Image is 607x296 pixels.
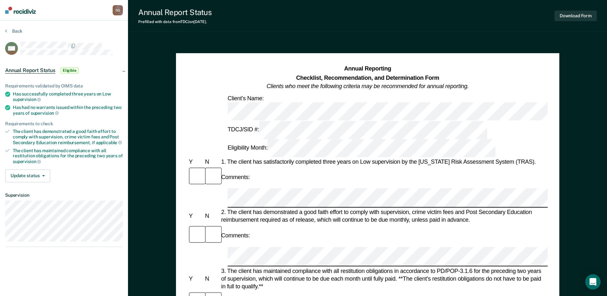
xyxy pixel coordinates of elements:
[267,83,469,89] em: Clients who meet the following criteria may be recommended for annual reporting.
[188,275,204,283] div: Y
[555,11,597,21] button: Download Form
[138,8,212,17] div: Annual Report Status
[13,148,123,164] div: The client has maintained compliance with all restitution obligations for the preceding two years of
[5,121,123,127] div: Requirements to check
[204,275,220,283] div: N
[5,28,22,34] button: Back
[5,169,50,182] button: Update status
[220,232,251,239] div: Comments:
[220,209,548,224] div: 2. The client has demonstrated a good faith effort to comply with supervision, crime victim fees ...
[344,66,391,72] strong: Annual Reporting
[585,274,601,290] div: Open Intercom Messenger
[5,7,36,14] img: Recidiviz
[220,267,548,290] div: 3. The client has maintained compliance with all restitution obligations in accordance to PD/POP-...
[220,173,251,181] div: Comments:
[113,5,123,15] div: D G
[13,129,123,145] div: The client has demonstrated a good faith effort to comply with supervision, crime victim fees and...
[13,91,123,102] div: Has successfully completed three years on Low
[13,97,41,102] span: supervision
[5,193,123,198] dt: Supervision
[138,20,212,24] div: Prefilled with data from TDCJ on [DATE] .
[226,121,488,139] div: TDCJ/SID #:
[204,212,220,220] div: N
[5,83,123,89] div: Requirements validated by OIMS data
[204,158,220,166] div: N
[188,158,204,166] div: Y
[296,74,439,81] strong: Checklist, Recommendation, and Determination Form
[60,67,79,74] span: Eligible
[113,5,123,15] button: DG
[226,139,497,157] div: Eligibility Month:
[5,67,55,74] span: Annual Report Status
[13,105,123,116] div: Has had no warrants issued within the preceding two years of
[188,212,204,220] div: Y
[220,158,548,166] div: 1. The client has satisfactorily completed three years on Low supervision by the [US_STATE] Risk ...
[96,140,122,145] span: applicable
[13,159,41,164] span: supervision
[31,111,59,116] span: supervision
